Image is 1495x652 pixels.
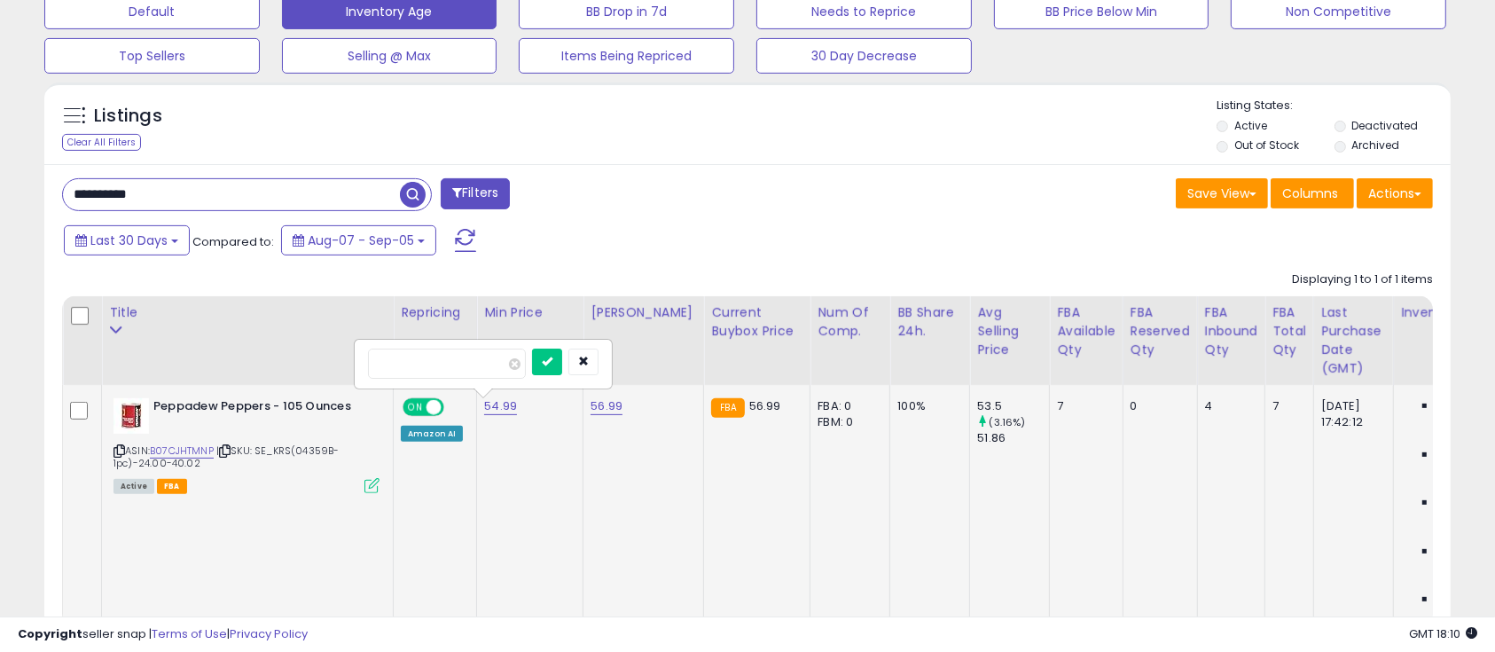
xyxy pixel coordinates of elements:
[1057,398,1108,414] div: 7
[230,625,308,642] a: Privacy Policy
[281,225,436,255] button: Aug-07 - Sep-05
[1351,137,1399,153] label: Archived
[977,398,1049,414] div: 53.5
[977,303,1042,359] div: Avg Selling Price
[484,397,517,415] a: 54.99
[1057,303,1115,359] div: FBA Available Qty
[1321,303,1386,378] div: Last Purchase Date (GMT)
[113,479,154,494] span: All listings currently available for purchase on Amazon
[192,233,274,250] span: Compared to:
[401,426,463,442] div: Amazon AI
[1217,98,1450,114] p: Listing States:
[990,415,1026,429] small: (3.16%)
[1357,178,1433,208] button: Actions
[1205,398,1252,414] div: 4
[18,625,82,642] strong: Copyright
[818,398,876,414] div: FBA: 0
[113,398,149,434] img: 41fOPAiVDEL._SL40_.jpg
[818,414,876,430] div: FBM: 0
[591,397,622,415] a: 56.99
[90,232,168,249] span: Last 30 Days
[1321,398,1380,430] div: [DATE] 17:42:12
[484,303,575,322] div: Min Price
[1272,303,1306,359] div: FBA Total Qty
[1234,137,1299,153] label: Out of Stock
[152,625,227,642] a: Terms of Use
[749,397,781,414] span: 56.99
[150,444,214,459] a: B07CJHTMNP
[1271,178,1354,208] button: Columns
[1292,271,1433,288] div: Displaying 1 to 1 of 1 items
[282,38,497,74] button: Selling @ Max
[157,479,187,494] span: FBA
[977,430,1049,446] div: 51.86
[897,398,956,414] div: 100%
[1131,303,1190,359] div: FBA Reserved Qty
[308,232,414,249] span: Aug-07 - Sep-05
[64,225,190,255] button: Last 30 Days
[113,444,339,470] span: | SKU: SE_KRS(04359B-1pc)-24.00-40.02
[818,303,882,341] div: Num of Comp.
[711,303,802,341] div: Current Buybox Price
[404,400,427,415] span: ON
[441,178,510,209] button: Filters
[897,303,962,341] div: BB Share 24h.
[591,303,696,322] div: [PERSON_NAME]
[153,398,369,420] b: Peppadew Peppers - 105 Ounces
[44,38,260,74] button: Top Sellers
[401,303,469,322] div: Repricing
[1409,625,1477,642] span: 2025-10-6 18:10 GMT
[94,104,162,129] h5: Listings
[1351,118,1418,133] label: Deactivated
[113,398,380,491] div: ASIN:
[1282,185,1338,202] span: Columns
[442,400,470,415] span: OFF
[1205,303,1258,359] div: FBA inbound Qty
[1131,398,1184,414] div: 0
[109,303,386,322] div: Title
[756,38,972,74] button: 30 Day Decrease
[519,38,734,74] button: Items Being Repriced
[711,398,744,418] small: FBA
[1176,178,1268,208] button: Save View
[1272,398,1300,414] div: 7
[62,134,141,151] div: Clear All Filters
[1234,118,1267,133] label: Active
[18,626,308,643] div: seller snap | |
